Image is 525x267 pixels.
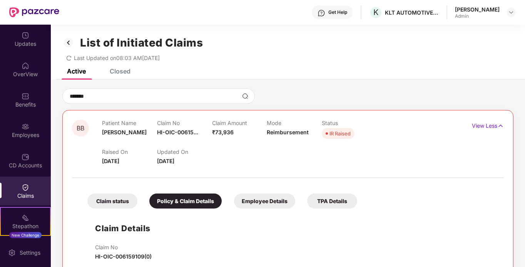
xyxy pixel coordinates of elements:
img: svg+xml;base64,PHN2ZyB4bWxucz0iaHR0cDovL3d3dy53My5vcmcvMjAwMC9zdmciIHdpZHRoPSIxNyIgaGVpZ2h0PSIxNy... [497,122,504,130]
h1: Claim Details [95,222,150,235]
p: Raised On [102,149,157,155]
img: svg+xml;base64,PHN2ZyBpZD0iU2V0dGluZy0yMHgyMCIgeG1sbnM9Imh0dHA6Ly93d3cudzMub3JnLzIwMDAvc3ZnIiB3aW... [8,249,16,257]
span: [PERSON_NAME] [102,129,147,135]
span: [DATE] [102,158,119,164]
p: Claim Amount [212,120,267,126]
div: IR Raised [329,130,351,137]
div: Claim status [87,194,137,209]
span: BB [77,125,84,132]
p: Updated On [157,149,212,155]
img: svg+xml;base64,PHN2ZyBpZD0iRHJvcGRvd24tMzJ4MzIiIHhtbG5zPSJodHRwOi8vd3d3LnczLm9yZy8yMDAwL3N2ZyIgd2... [508,9,514,15]
div: Settings [17,249,43,257]
p: Status [322,120,377,126]
div: New Challenge [9,232,42,238]
span: ₹73,936 [212,129,234,135]
img: svg+xml;base64,PHN2ZyB3aWR0aD0iMzIiIGhlaWdodD0iMzIiIHZpZXdCb3g9IjAgMCAzMiAzMiIgZmlsbD0ibm9uZSIgeG... [62,36,75,49]
span: K [373,8,378,17]
h1: List of Initiated Claims [80,36,203,49]
img: svg+xml;base64,PHN2ZyBpZD0iQ0RfQWNjb3VudHMiIGRhdGEtbmFtZT0iQ0QgQWNjb3VudHMiIHhtbG5zPSJodHRwOi8vd3... [22,153,29,161]
div: TPA Details [307,194,357,209]
img: svg+xml;base64,PHN2ZyBpZD0iQ2xhaW0iIHhtbG5zPSJodHRwOi8vd3d3LnczLm9yZy8yMDAwL3N2ZyIgd2lkdGg9IjIwIi... [22,184,29,191]
p: View Less [472,120,504,130]
p: Claim No [157,120,212,126]
div: KLT AUTOMOTIVE AND TUBULAR PRODUCTS LTD [385,9,439,16]
div: Stepathon [1,222,50,230]
img: svg+xml;base64,PHN2ZyBpZD0iVXBkYXRlZCIgeG1sbnM9Imh0dHA6Ly93d3cudzMub3JnLzIwMDAvc3ZnIiB3aWR0aD0iMj... [22,32,29,39]
span: Reimbursement [267,129,309,135]
div: Employee Details [234,194,295,209]
div: Active [67,67,86,75]
p: Mode [267,120,322,126]
img: svg+xml;base64,PHN2ZyBpZD0iSGVscC0zMngzMiIgeG1sbnM9Imh0dHA6Ly93d3cudzMub3JnLzIwMDAvc3ZnIiB3aWR0aD... [318,9,325,17]
span: [DATE] [157,158,174,164]
div: [PERSON_NAME] [455,6,500,13]
img: svg+xml;base64,PHN2ZyBpZD0iRW1wbG95ZWVzIiB4bWxucz0iaHR0cDovL3d3dy53My5vcmcvMjAwMC9zdmciIHdpZHRoPS... [22,123,29,130]
div: Admin [455,13,500,19]
span: HI-OIC-006159109(0) [95,253,152,260]
img: svg+xml;base64,PHN2ZyBpZD0iU2VhcmNoLTMyeDMyIiB4bWxucz0iaHR0cDovL3d3dy53My5vcmcvMjAwMC9zdmciIHdpZH... [242,93,248,99]
img: svg+xml;base64,PHN2ZyBpZD0iQmVuZWZpdHMiIHhtbG5zPSJodHRwOi8vd3d3LnczLm9yZy8yMDAwL3N2ZyIgd2lkdGg9Ij... [22,92,29,100]
p: Patient Name [102,120,157,126]
span: Last Updated on 08:03 AM[DATE] [74,55,160,61]
img: svg+xml;base64,PHN2ZyB4bWxucz0iaHR0cDovL3d3dy53My5vcmcvMjAwMC9zdmciIHdpZHRoPSIyMSIgaGVpZ2h0PSIyMC... [22,214,29,222]
p: Claim No [95,244,152,250]
img: svg+xml;base64,PHN2ZyBpZD0iSG9tZSIgeG1sbnM9Imh0dHA6Ly93d3cudzMub3JnLzIwMDAvc3ZnIiB3aWR0aD0iMjAiIG... [22,62,29,70]
div: Closed [110,67,130,75]
img: New Pazcare Logo [9,7,59,17]
span: redo [66,55,72,61]
div: Get Help [328,9,347,15]
div: Policy & Claim Details [149,194,222,209]
span: HI-OIC-00615... [157,129,198,135]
